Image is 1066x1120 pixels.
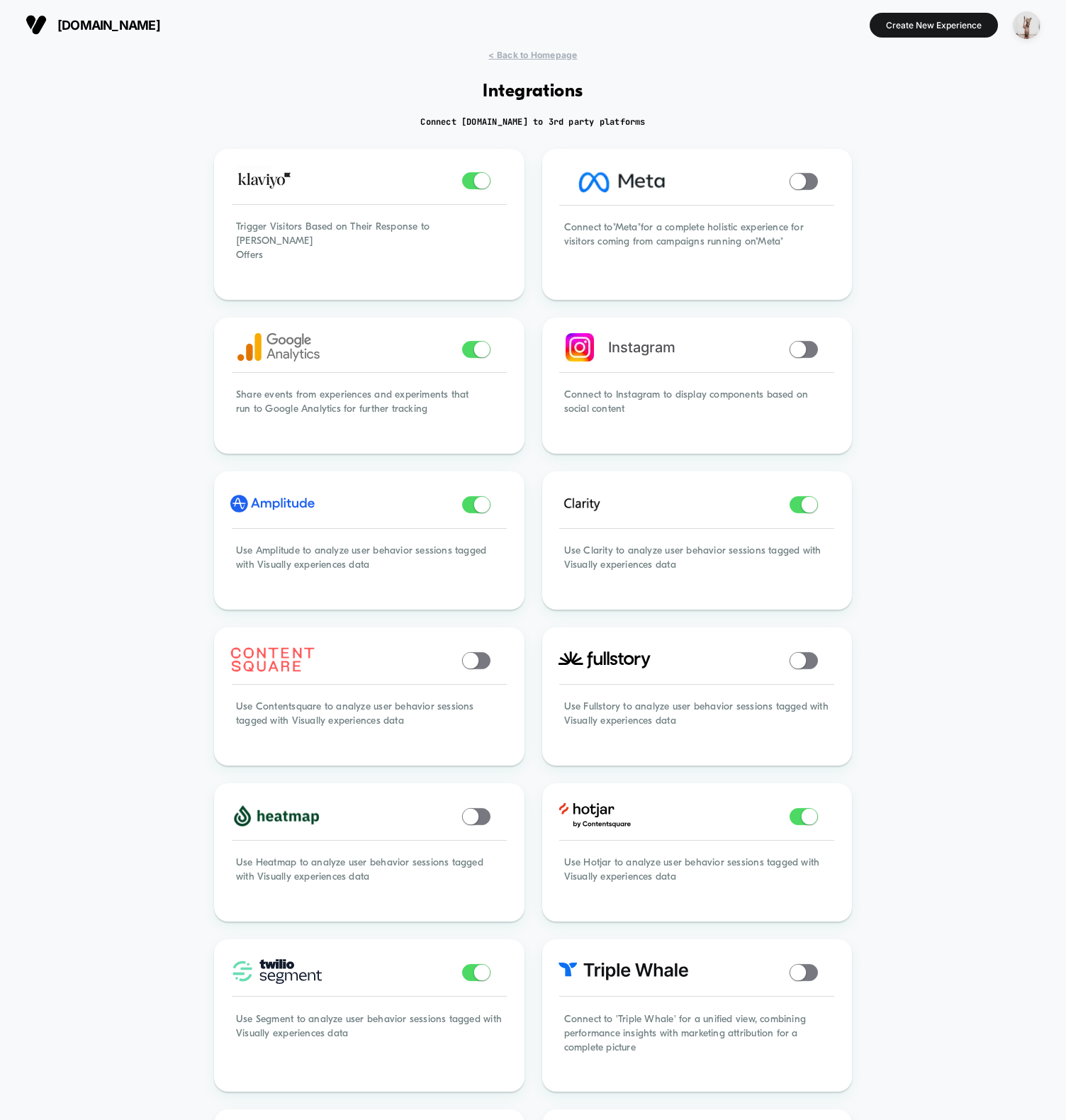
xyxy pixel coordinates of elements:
[544,369,851,452] div: Connect to Instagram to display components based on social content
[870,13,998,38] button: Create New Experience
[216,836,522,919] div: Use Heatmap to analyze user behavior sessions tagged with Visually experiences data
[559,803,632,828] img: hotjar
[216,201,522,297] div: Trigger Visitors Based on Their Response to [PERSON_NAME] Offers
[237,165,292,194] img: Klaviyo
[230,647,315,672] img: contentsquare
[544,201,851,297] div: Connect to "Meta" for a complete holistic experience for visitors coming from campaigns running o...
[230,803,320,828] img: heatmap
[216,525,522,607] div: Use Amplitude to analyze user behavior sessions tagged with Visually experiences data
[544,681,851,763] div: Use Fullstory to analyze user behavior sessions tagged with Visually experiences data
[26,14,47,35] img: Visually logo
[216,681,522,763] div: Use Contentsquare to analyze user behavior sessions tagged with Visually experiences data
[1009,11,1045,40] button: ppic
[551,155,693,208] img: Facebook
[230,491,315,516] img: amplitude
[544,993,851,1090] div: Connect to 'Triple Whale' for a unified view, combining performance insights with marketing attri...
[559,651,651,668] img: fullstory
[237,333,320,362] img: google analytics
[488,50,577,60] span: < Back to Homepage
[57,18,160,33] span: [DOMAIN_NAME]
[559,963,688,980] img: triplewhale
[544,836,851,919] div: Use Hotjar to analyze user behavior sessions tagged with Visually experiences data
[216,993,522,1090] div: Use Segment to analyze user behavior sessions tagged with Visually experiences data
[420,116,645,128] h2: Connect [DOMAIN_NAME] to 3rd party platforms
[544,525,851,607] div: Use Clarity to analyze user behavior sessions tagged with Visually experiences data
[608,339,675,356] span: Instagram
[559,491,607,516] img: clarity
[483,82,583,102] h1: Integrations
[1013,11,1040,39] img: ppic
[566,333,594,362] img: instagram
[21,13,164,36] button: [DOMAIN_NAME]
[216,369,522,452] div: Share events from experiences and experiments that run to Google Analytics for further tracking
[230,959,326,984] img: segment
